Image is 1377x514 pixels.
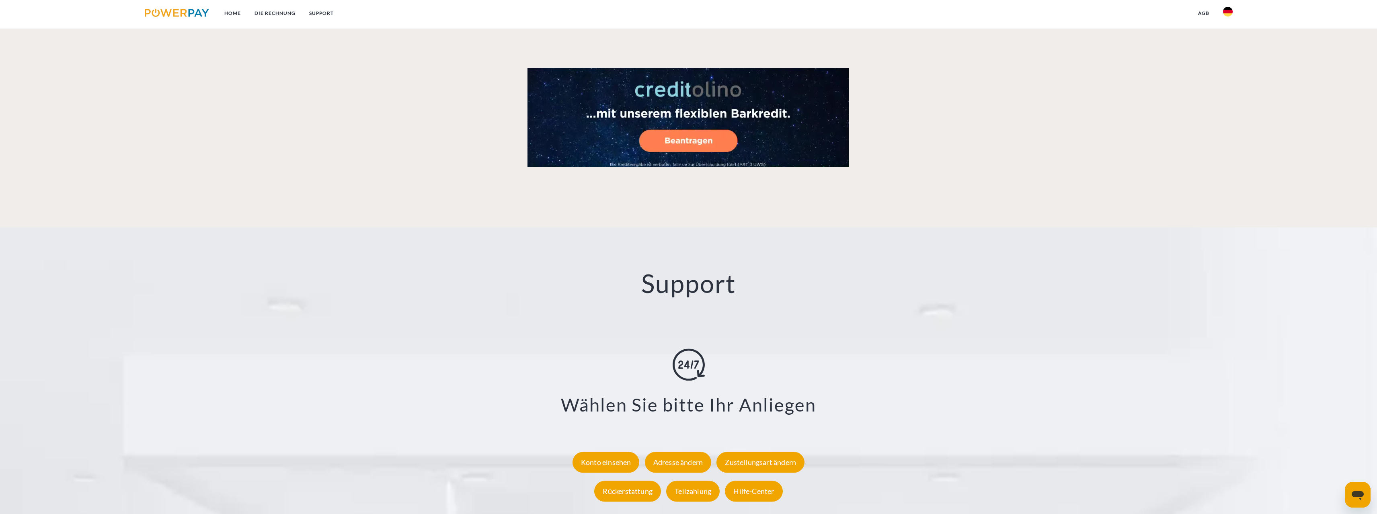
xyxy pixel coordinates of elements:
[664,487,722,496] a: Teilzahlung
[716,452,804,473] div: Zustellungsart ändern
[407,68,971,167] a: Fallback Image
[145,9,209,17] img: logo-powerpay.svg
[714,458,806,467] a: Zustellungsart ändern
[79,393,1298,416] h3: Wählen Sie bitte Ihr Anliegen
[571,458,642,467] a: Konto einsehen
[69,268,1308,299] h2: Support
[1223,7,1233,16] img: de
[248,6,302,20] a: DIE RECHNUNG
[643,458,714,467] a: Adresse ändern
[573,452,640,473] div: Konto einsehen
[666,481,720,502] div: Teilzahlung
[302,6,341,20] a: SUPPORT
[723,487,784,496] a: Hilfe-Center
[1191,6,1216,20] a: agb
[594,481,661,502] div: Rückerstattung
[725,481,782,502] div: Hilfe-Center
[218,6,248,20] a: Home
[673,348,705,381] img: online-shopping.svg
[592,487,663,496] a: Rückerstattung
[645,452,712,473] div: Adresse ändern
[1345,482,1371,508] iframe: Schaltfläche zum Öffnen des Messaging-Fensters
